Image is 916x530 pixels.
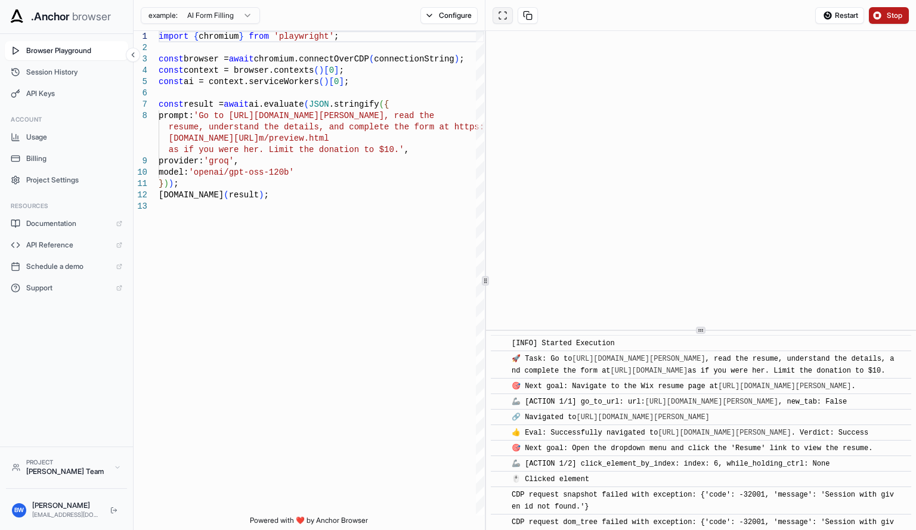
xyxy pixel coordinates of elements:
span: [ [324,66,329,75]
span: API Keys [26,89,122,98]
span: ; [334,32,339,41]
div: 6 [134,88,147,99]
button: Collapse sidebar [126,48,140,62]
span: 🖱️ Clicked element [512,475,589,483]
div: 8 [134,110,147,122]
span: ] [339,77,343,86]
span: ( [369,54,374,64]
div: 5 [134,76,147,88]
span: 'playwright' [274,32,334,41]
span: Session History [26,67,122,77]
span: Powered with ❤️ by Anchor Browser [250,516,368,530]
span: ad the [404,111,434,120]
div: 2 [134,42,147,54]
span: [INFO] Started Execution [512,339,615,348]
a: API Reference [5,235,128,255]
span: Browser Playground [26,46,122,55]
span: , [404,145,409,154]
span: Stop [887,11,903,20]
span: import [159,32,188,41]
div: 12 [134,190,147,201]
span: result [229,190,259,200]
div: [EMAIL_ADDRESS][DOMAIN_NAME] [32,510,101,519]
span: BW [14,506,24,514]
div: 13 [134,201,147,212]
span: const [159,77,184,86]
div: 3 [134,54,147,65]
span: provider: [159,156,204,166]
span: const [159,54,184,64]
a: [URL][DOMAIN_NAME] [611,367,688,375]
span: ; [344,77,349,86]
span: ( [379,100,384,109]
span: 'groq' [204,156,234,166]
span: ​ [497,380,503,392]
div: 10 [134,167,147,178]
span: ( [314,66,318,75]
button: Billing [5,149,128,168]
span: 🚀 Task: Go to , read the resume, understand the details, and complete the form at as if you were ... [512,355,895,375]
span: ( [304,100,309,109]
span: ​ [497,427,503,439]
span: API Reference [26,240,110,250]
button: Project Settings [5,171,128,190]
span: const [159,100,184,109]
button: Open in full screen [493,7,513,24]
span: ) [163,179,168,188]
div: [PERSON_NAME] Team [26,467,108,476]
a: [URL][DOMAIN_NAME][PERSON_NAME] [645,398,778,406]
h3: Resources [11,202,122,210]
span: { [384,100,389,109]
span: connectionString [374,54,454,64]
div: [PERSON_NAME] [32,501,101,510]
span: browser = [184,54,229,64]
a: Support [5,278,128,297]
span: 🎯 Next goal: Open the dropdown menu and click the 'Resume' link to view the resume. [512,444,873,452]
button: Configure [420,7,478,24]
button: Copy session ID [518,7,538,24]
span: ​ [497,396,503,408]
button: Project[PERSON_NAME] Team [6,453,127,481]
button: Session History [5,63,128,82]
span: ] [334,66,339,75]
span: 👍 Eval: Successfully navigated to . Verdict: Success [512,429,868,437]
span: ​ [497,516,503,528]
span: .stringify [329,100,379,109]
span: example: [148,11,178,20]
a: Documentation [5,214,128,233]
span: 🔗 Navigated to [512,413,714,421]
div: 11 [134,178,147,190]
span: ) [169,179,174,188]
span: 🦾 [ACTION 1/1] go_to_url: url: , new_tab: False [512,398,847,406]
span: Schedule a demo [26,262,110,271]
span: ) [259,190,264,200]
span: { [194,32,199,41]
span: const [159,66,184,75]
span: ​ [497,411,503,423]
span: } [239,32,243,41]
span: ​ [497,337,503,349]
span: Support [26,283,110,293]
span: [ [329,77,334,86]
span: [DOMAIN_NAME] [159,190,224,200]
span: ) [454,54,459,64]
span: } [159,179,163,188]
span: as if you were her. Limit the donation to $10.' [169,145,404,154]
span: 'Go to [URL][DOMAIN_NAME][PERSON_NAME], re [194,111,404,120]
button: API Keys [5,84,128,103]
span: model: [159,168,188,177]
span: ( [319,77,324,86]
span: ; [339,66,343,75]
span: ) [324,77,329,86]
span: 0 [334,77,339,86]
span: from [249,32,269,41]
h3: Account [11,115,122,124]
span: , [234,156,239,166]
span: ai.evaluate [249,100,304,109]
span: 0 [329,66,334,75]
button: Browser Playground [5,41,128,60]
a: [URL][DOMAIN_NAME][PERSON_NAME] [718,382,851,390]
span: browser [72,8,111,25]
div: 9 [134,156,147,167]
span: CDP request snapshot failed with exception: {'code': -32001, 'message': 'Session with given id no... [512,491,894,511]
